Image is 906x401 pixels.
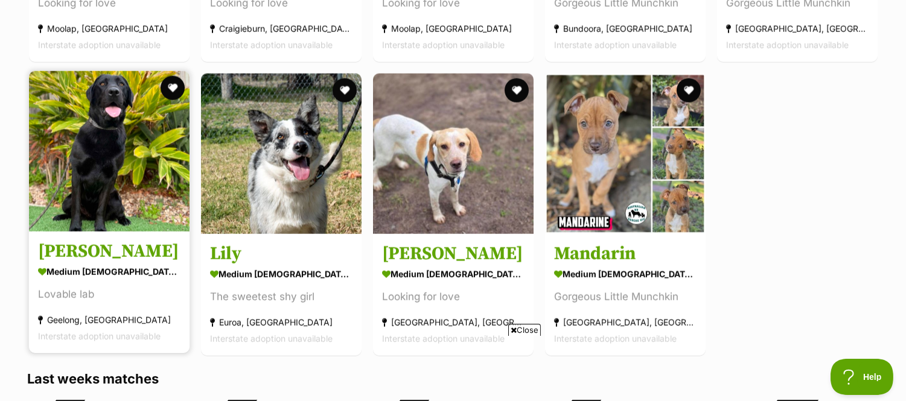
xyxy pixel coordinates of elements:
span: Interstate adoption unavailable [38,40,161,50]
a: [PERSON_NAME] medium [DEMOGRAPHIC_DATA] Dog Looking for love [GEOGRAPHIC_DATA], [GEOGRAPHIC_DATA]... [373,233,534,356]
div: [GEOGRAPHIC_DATA], [GEOGRAPHIC_DATA] [554,314,697,330]
div: [GEOGRAPHIC_DATA], [GEOGRAPHIC_DATA] [382,314,525,330]
h3: Lily [210,242,353,265]
img: Mandarin [545,74,706,234]
div: Euroa, [GEOGRAPHIC_DATA] [210,314,353,330]
div: medium [DEMOGRAPHIC_DATA] Dog [38,263,180,280]
iframe: Advertisement [234,341,673,395]
h3: [PERSON_NAME] [382,242,525,265]
span: Interstate adoption unavailable [382,40,505,50]
div: [GEOGRAPHIC_DATA], [GEOGRAPHIC_DATA] [726,21,869,37]
div: The sweetest shy girl [210,289,353,305]
img: Mello [373,74,534,234]
span: Interstate adoption unavailable [726,40,849,50]
div: Looking for love [382,289,525,305]
div: Geelong, [GEOGRAPHIC_DATA] [38,312,180,328]
div: Moolap, [GEOGRAPHIC_DATA] [382,21,525,37]
div: medium [DEMOGRAPHIC_DATA] Dog [554,265,697,283]
span: Interstate adoption unavailable [210,40,333,50]
button: favourite [505,78,529,103]
div: medium [DEMOGRAPHIC_DATA] Dog [382,265,525,283]
h3: Mandarin [554,242,697,265]
iframe: Help Scout Beacon - Open [831,359,894,395]
span: Close [508,324,541,336]
a: Lily medium [DEMOGRAPHIC_DATA] Dog The sweetest shy girl Euroa, [GEOGRAPHIC_DATA] Interstate adop... [201,233,362,356]
div: Bundoora, [GEOGRAPHIC_DATA] [554,21,697,37]
div: Moolap, [GEOGRAPHIC_DATA] [38,21,180,37]
div: Lovable lab [38,286,180,303]
span: Interstate adoption unavailable [210,333,333,344]
span: Interstate adoption unavailable [554,40,677,50]
img: Holly Jane [29,71,190,232]
div: Gorgeous Little Munchkin [554,289,697,305]
button: favourite [677,78,701,103]
span: Interstate adoption unavailable [554,333,677,344]
span: Interstate adoption unavailable [382,333,505,344]
h3: Last weeks matches [28,370,879,387]
a: [PERSON_NAME] medium [DEMOGRAPHIC_DATA] Dog Lovable lab Geelong, [GEOGRAPHIC_DATA] Interstate ado... [29,231,190,353]
a: Mandarin medium [DEMOGRAPHIC_DATA] Dog Gorgeous Little Munchkin [GEOGRAPHIC_DATA], [GEOGRAPHIC_DA... [545,233,706,356]
div: Craigieburn, [GEOGRAPHIC_DATA] [210,21,353,37]
button: favourite [161,76,185,100]
div: medium [DEMOGRAPHIC_DATA] Dog [210,265,353,283]
img: Lily [201,74,362,234]
span: Interstate adoption unavailable [38,331,161,341]
button: favourite [333,78,357,103]
h3: [PERSON_NAME] [38,240,180,263]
